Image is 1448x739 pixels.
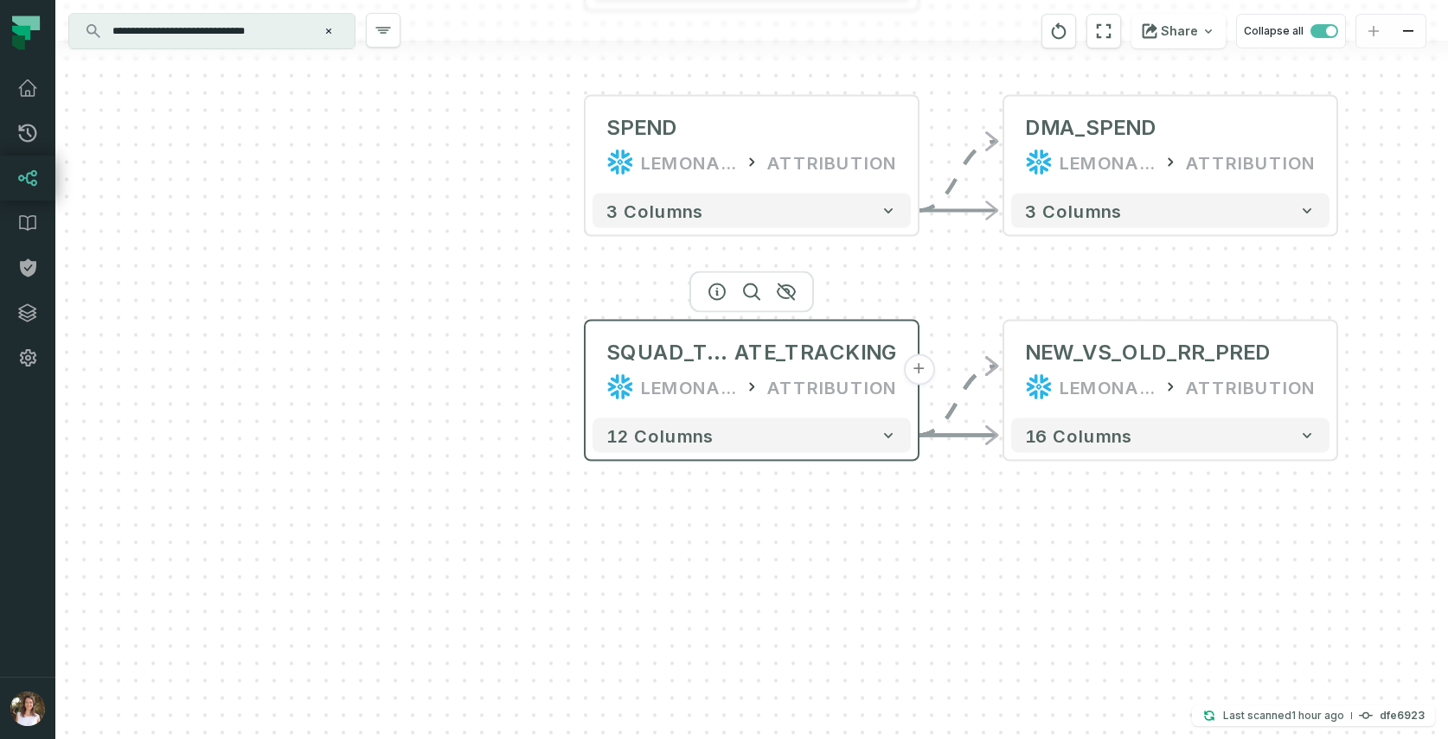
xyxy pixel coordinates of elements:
[767,373,897,401] div: ATTRIBUTION
[1060,373,1155,401] div: LEMONADE
[641,149,736,176] div: LEMONADE_DWH
[10,691,45,726] img: avatar of Sharon Lifchitz
[1025,201,1122,221] span: 3 columns
[903,354,934,385] button: +
[606,114,677,142] div: SPEND
[1025,339,1271,366] div: NEW_VS_OLD_RR_PRED
[606,425,714,446] span: 12 columns
[1186,373,1316,401] div: ATTRIBUTION
[1391,15,1426,48] button: zoom out
[1291,709,1344,722] relative-time: Sep 29, 2025, 10:52 AM GMT+2
[1223,707,1344,724] p: Last scanned
[734,339,897,366] span: ATE_TRACKING
[1131,14,1226,48] button: Share
[1186,149,1316,176] div: ATTRIBUTION
[1192,705,1435,726] button: Last scanned[DATE] 10:52:28 AMdfe6923
[1025,425,1132,446] span: 16 columns
[606,339,897,366] div: SQUAD_TARGETS_RUN_RATE_TRACKING
[606,339,734,366] span: SQUAD_TARGETS_RUN_R
[918,142,997,211] g: Edge from 13a35d2bf188ae8e7668f2a66df23190 to 38ad268fd11c91b152df777fc40928b5
[320,22,337,40] button: Clear search query
[918,366,997,436] g: Edge from e34b576977ac28765528142934ed7b4d to 7847edf11a7ca1250ea6eb157e42a437
[1236,14,1346,48] button: Collapse all
[767,149,897,176] div: ATTRIBUTION
[1025,114,1156,142] div: DMA_SPEND
[1060,149,1155,176] div: LEMONADE_DWH
[606,201,703,221] span: 3 columns
[641,373,736,401] div: LEMONADE
[1380,710,1425,721] h4: dfe6923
